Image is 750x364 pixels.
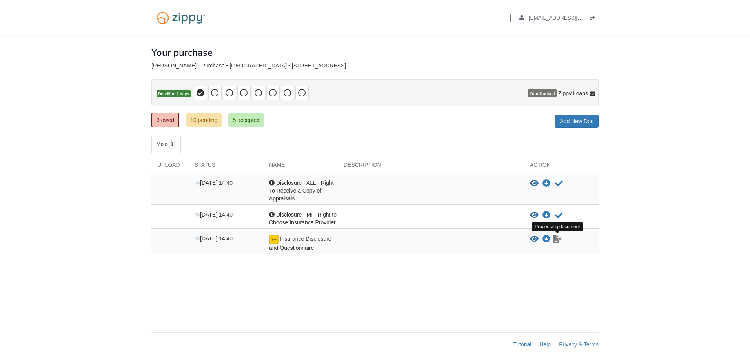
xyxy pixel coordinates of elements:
span: [DATE] 14:40 [195,211,233,218]
div: Processing document [532,222,583,231]
span: Disclosure - MI - Right to Choose Insurance Provider [269,211,337,226]
a: Waiting for your co-borrower to e-sign [552,235,562,244]
span: Your Contact [528,89,557,97]
span: Disclosure - ALL - Right To Receive a Copy of Appraisals [269,180,333,202]
div: Upload [151,161,189,173]
button: View Disclosure - MI - Right to Choose Insurance Provider [530,211,539,219]
span: [DATE] 14:40 [195,180,233,186]
span: Deadline 2 days [157,90,191,98]
a: Download Disclosure - MI - Right to Choose Insurance Provider [542,212,550,218]
a: Download Disclosure - ALL - Right To Receive a Copy of Appraisals [542,180,550,187]
span: [DATE] 14:40 [195,235,233,242]
a: Help [539,341,551,348]
button: View Insurance Disclosure and Questionnaire [530,235,539,243]
img: esign icon [269,235,279,244]
a: edit profile [519,15,662,23]
button: View Disclosure - ALL - Right To Receive a Copy of Appraisals [530,180,539,187]
button: Acknowledge receipt of document [554,211,564,220]
a: Add New Doc [555,115,599,128]
div: [PERSON_NAME] - Purchase • [GEOGRAPHIC_DATA] • [STREET_ADDRESS] [151,62,599,69]
a: Tutorial [513,341,531,348]
button: Acknowledge receipt of document [554,179,564,188]
a: 3 owed [151,113,179,127]
span: Zippy Loans [558,89,588,97]
span: sade.hatten@yahoo.com [529,15,662,21]
a: 10 pending [186,113,222,127]
div: Status [189,161,263,173]
div: Description [338,161,524,173]
div: Action [524,161,599,173]
img: Logo [151,8,210,28]
span: 3 [167,140,177,148]
a: Privacy & Terms [559,341,599,348]
a: Misc [151,136,181,153]
a: Log out [590,15,599,23]
span: Insurance Disclosure and Questionnaire [269,236,331,251]
a: Download Insurance Disclosure and Questionnaire [542,236,550,242]
h1: Your purchase [151,47,213,58]
a: 5 accepted [228,113,264,127]
div: Name [263,161,338,173]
